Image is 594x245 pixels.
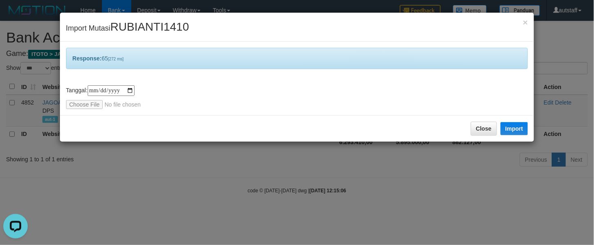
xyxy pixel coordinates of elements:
span: Import Mutasi [66,24,189,32]
span: [272 ms] [108,57,124,61]
span: × [523,18,528,27]
button: Close [471,122,497,136]
button: Close [523,18,528,27]
div: Tanggal: [66,85,528,109]
div: 65 [66,48,528,69]
button: Import [501,122,528,135]
button: Open LiveChat chat widget [3,3,28,28]
span: RUBIANTI1410 [110,20,189,33]
b: Response: [73,55,102,62]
